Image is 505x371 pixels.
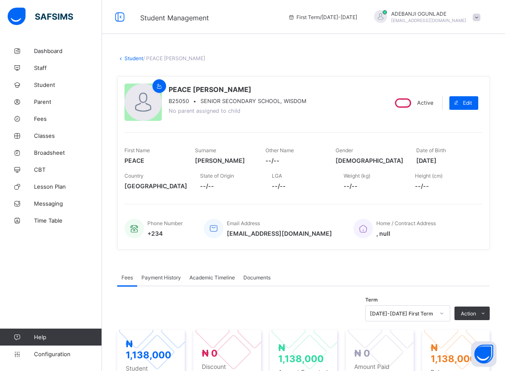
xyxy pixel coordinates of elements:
span: , null [376,230,436,237]
div: ADEBANJIOGUNLADE [366,10,485,24]
span: [EMAIL_ADDRESS][DOMAIN_NAME] [227,230,332,237]
span: PEACE [PERSON_NAME] [169,85,306,94]
span: [GEOGRAPHIC_DATA] [124,182,187,190]
span: First Name [124,147,150,153]
span: Parent [34,98,102,105]
span: --/-- [272,182,331,190]
span: Fees [34,115,102,122]
a: Student [124,55,143,61]
img: safsims [8,8,73,25]
span: Configuration [34,351,102,357]
span: --/-- [200,182,259,190]
span: Term [365,297,378,303]
span: SENIOR SECONDARY SCHOOL, WISDOM [200,98,306,104]
span: Fees [121,274,133,281]
span: ADEBANJI OGUNLADE [391,11,466,17]
span: Messaging [34,200,102,207]
span: Home / Contract Address [376,220,436,226]
span: Dashboard [34,47,102,54]
span: Help [34,334,102,340]
span: Documents [243,274,271,281]
span: Gender [336,147,353,153]
span: ₦ 0 [202,348,217,359]
span: Email Address [227,220,260,226]
span: Payment History [141,274,181,281]
span: Surname [195,147,216,153]
span: PEACE [124,157,182,164]
button: Open asap [471,341,497,367]
span: Other Name [265,147,294,153]
span: Discount [202,363,252,370]
span: +234 [147,230,183,237]
span: [DATE] [416,157,474,164]
span: Student Management [140,14,209,22]
span: Edit [463,100,472,106]
span: Time Table [34,217,102,224]
span: ₦ 1,138,000 [278,342,324,364]
span: LGA [272,173,282,179]
span: --/-- [344,182,403,190]
span: Student [34,81,102,88]
span: --/-- [265,157,323,164]
span: [EMAIL_ADDRESS][DOMAIN_NAME] [391,18,466,23]
span: [PERSON_NAME] [195,157,253,164]
span: ₦ 1,138,000 [126,338,171,360]
span: No parent assigned to child [169,108,240,114]
span: CBT [34,166,102,173]
span: Broadsheet [34,149,102,156]
span: Date of Birth [416,147,446,153]
span: Amount Paid [354,363,405,370]
span: Phone Number [147,220,183,226]
span: ₦ 0 [354,348,370,359]
span: Academic Timeline [189,274,235,281]
span: --/-- [415,182,474,190]
span: Staff [34,64,102,71]
span: Country [124,173,144,179]
span: B25050 [169,98,189,104]
div: • [169,98,306,104]
span: [DEMOGRAPHIC_DATA] [336,157,403,164]
span: Active [417,100,433,106]
span: ₦ 1,138,000 [431,342,476,364]
span: session/term information [288,14,357,20]
div: [DATE]-[DATE] First Term [370,310,434,317]
span: Lesson Plan [34,183,102,190]
span: Classes [34,132,102,139]
span: Action [461,310,476,317]
span: / PEACE [PERSON_NAME] [143,55,205,61]
span: State of Origin [200,173,234,179]
span: Weight (kg) [344,173,370,179]
span: Height (cm) [415,173,443,179]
